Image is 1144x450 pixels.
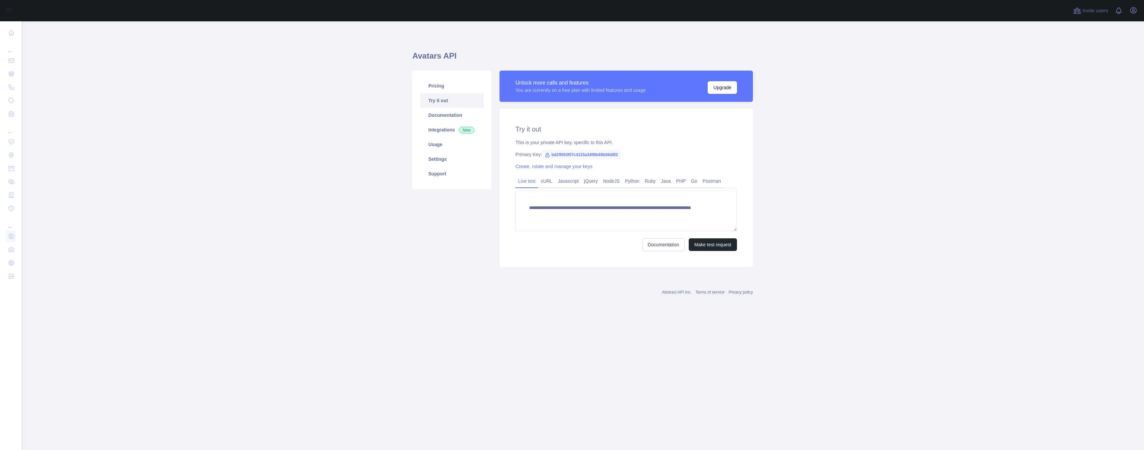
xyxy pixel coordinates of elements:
[5,40,16,53] div: ...
[459,127,474,133] span: New
[420,166,484,181] a: Support
[5,216,16,229] div: ...
[420,108,484,122] a: Documentation
[1072,5,1109,16] button: Invite users
[642,176,658,186] a: Ruby
[420,152,484,166] a: Settings
[658,176,674,186] a: Java
[642,238,685,251] a: Documentation
[538,176,555,186] a: cURL
[515,87,646,94] div: You are currently on a free plan with limited features and usage
[1082,7,1108,15] span: Invite users
[420,79,484,93] a: Pricing
[412,51,753,67] h1: Avatars API
[600,176,622,186] a: NodeJS
[708,81,737,94] button: Upgrade
[515,164,592,169] a: Create, rotate and manage your keys
[622,176,642,186] a: Python
[729,290,753,295] a: Privacy policy
[542,150,621,160] span: bd2ff053f07c4133a34f8fe69b06d8f2
[581,176,600,186] a: jQuery
[662,290,692,295] a: Abstract API Inc.
[420,93,484,108] a: Try it out
[688,176,700,186] a: Go
[673,176,688,186] a: PHP
[515,79,646,87] div: Unlock more calls and features
[555,176,581,186] a: Javascript
[515,139,737,146] div: This is your private API key, specific to this API.
[700,176,724,186] a: Postman
[515,124,737,134] h2: Try it out
[420,122,484,137] a: Integrations New
[695,290,724,295] a: Terms of service
[515,176,538,186] a: Live test
[515,151,737,158] div: Primary Key:
[689,238,737,251] button: Make test request
[420,137,484,152] a: Usage
[5,121,16,134] div: ...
